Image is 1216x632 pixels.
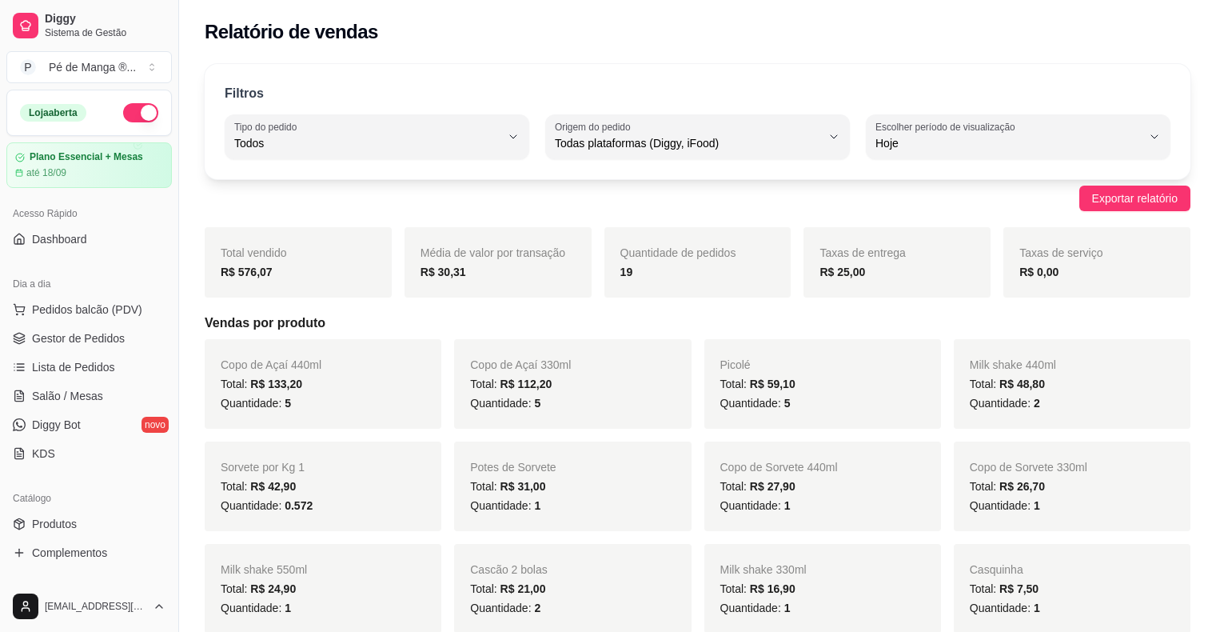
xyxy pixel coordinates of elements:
[534,499,540,512] span: 1
[470,499,540,512] span: Quantidade:
[221,266,273,278] strong: R$ 576,07
[6,297,172,322] button: Pedidos balcão (PDV)
[500,582,546,595] span: R$ 21,00
[620,246,736,259] span: Quantidade de pedidos
[720,563,807,576] span: Milk shake 330ml
[500,378,552,390] span: R$ 112,20
[32,302,142,318] span: Pedidos balcão (PDV)
[20,59,36,75] span: P
[45,26,165,39] span: Sistema de Gestão
[470,397,540,410] span: Quantidade:
[720,582,795,595] span: Total:
[534,602,540,614] span: 2
[720,358,751,371] span: Picolé
[970,582,1039,595] span: Total:
[784,397,791,410] span: 5
[221,358,321,371] span: Copo de Açaí 440ml
[534,397,540,410] span: 5
[720,480,795,493] span: Total:
[720,499,791,512] span: Quantidade:
[470,582,545,595] span: Total:
[6,383,172,409] a: Salão / Mesas
[205,314,1190,333] h5: Vendas por produto
[1079,186,1190,211] button: Exportar relatório
[970,461,1087,474] span: Copo de Sorvete 330ml
[866,114,1170,159] button: Escolher período de visualizaçãoHoje
[221,602,291,614] span: Quantidade:
[970,397,1040,410] span: Quantidade:
[32,231,87,247] span: Dashboard
[470,358,571,371] span: Copo de Açaí 330ml
[970,378,1045,390] span: Total:
[470,602,540,614] span: Quantidade:
[123,103,158,122] button: Alterar Status
[6,486,172,511] div: Catálogo
[6,326,172,351] a: Gestor de Pedidos
[875,135,1142,151] span: Hoje
[6,441,172,466] a: KDS
[720,602,791,614] span: Quantidade:
[1092,190,1178,207] span: Exportar relatório
[234,135,500,151] span: Todos
[421,246,565,259] span: Média de valor por transação
[6,587,172,626] button: [EMAIL_ADDRESS][DOMAIN_NAME]
[49,59,136,75] div: Pé de Manga ® ...
[221,563,307,576] span: Milk shake 550ml
[26,166,66,179] article: até 18/09
[221,461,305,474] span: Sorvete por Kg 1
[32,446,55,462] span: KDS
[970,499,1040,512] span: Quantidade:
[32,417,81,433] span: Diggy Bot
[6,412,172,438] a: Diggy Botnovo
[32,359,115,375] span: Lista de Pedidos
[250,582,296,595] span: R$ 24,90
[221,397,291,410] span: Quantidade:
[225,114,529,159] button: Tipo do pedidoTodos
[45,600,146,613] span: [EMAIL_ADDRESS][DOMAIN_NAME]
[720,461,838,474] span: Copo de Sorvete 440ml
[221,480,296,493] span: Total:
[32,516,77,532] span: Produtos
[20,104,86,122] div: Loja aberta
[221,499,313,512] span: Quantidade:
[545,114,850,159] button: Origem do pedidoTodas plataformas (Diggy, iFood)
[250,480,296,493] span: R$ 42,90
[970,480,1045,493] span: Total:
[720,378,795,390] span: Total:
[555,120,636,134] label: Origem do pedido
[1019,266,1059,278] strong: R$ 0,00
[250,378,302,390] span: R$ 133,20
[1034,397,1040,410] span: 2
[285,397,291,410] span: 5
[205,19,378,45] h2: Relatório de vendas
[470,563,548,576] span: Cascão 2 bolas
[285,602,291,614] span: 1
[750,480,795,493] span: R$ 27,90
[421,266,466,278] strong: R$ 30,31
[6,51,172,83] button: Select a team
[999,378,1045,390] span: R$ 48,80
[970,358,1056,371] span: Milk shake 440ml
[221,246,287,259] span: Total vendido
[784,499,791,512] span: 1
[221,582,296,595] span: Total:
[1034,499,1040,512] span: 1
[225,84,264,103] p: Filtros
[6,201,172,226] div: Acesso Rápido
[500,480,546,493] span: R$ 31,00
[6,354,172,380] a: Lista de Pedidos
[6,271,172,297] div: Dia a dia
[720,397,791,410] span: Quantidade:
[970,563,1023,576] span: Casquinha
[6,6,172,45] a: DiggySistema de Gestão
[6,142,172,188] a: Plano Essencial + Mesasaté 18/09
[32,330,125,346] span: Gestor de Pedidos
[6,540,172,566] a: Complementos
[285,499,313,512] span: 0.572
[750,378,795,390] span: R$ 59,10
[470,480,545,493] span: Total:
[784,602,791,614] span: 1
[30,151,143,163] article: Plano Essencial + Mesas
[819,266,865,278] strong: R$ 25,00
[6,226,172,252] a: Dashboard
